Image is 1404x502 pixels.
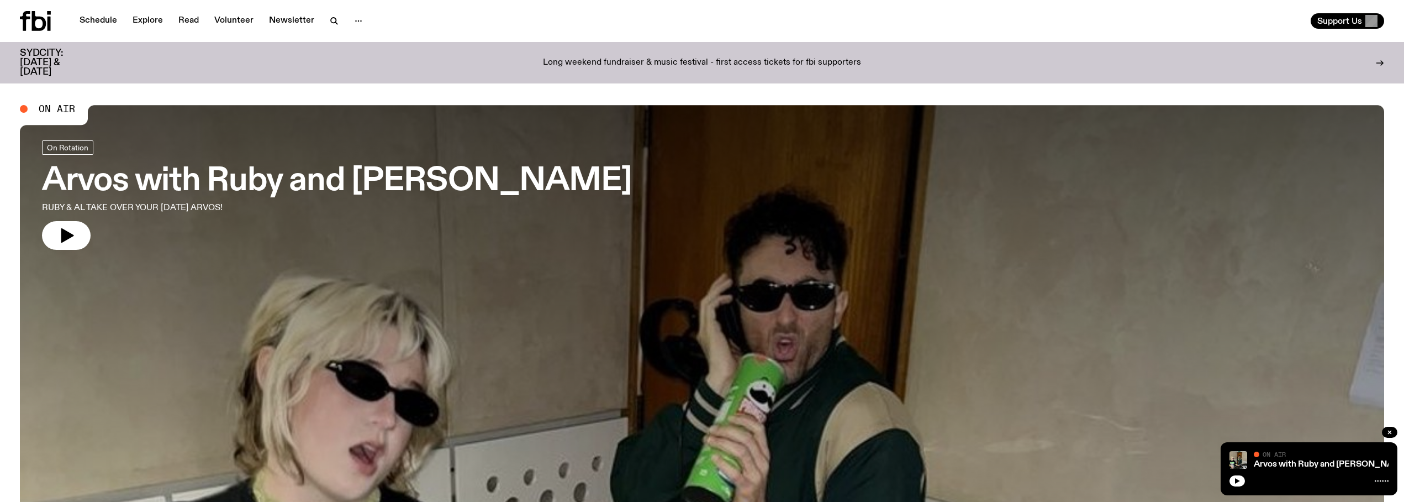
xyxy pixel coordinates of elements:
a: Explore [126,13,170,29]
span: On Rotation [47,143,88,151]
p: Long weekend fundraiser & music festival - first access tickets for fbi supporters [543,58,861,68]
a: Schedule [73,13,124,29]
img: Ruby wears a Collarbones t shirt and pretends to play the DJ decks, Al sings into a pringles can.... [1229,451,1247,469]
a: Volunteer [208,13,260,29]
a: On Rotation [42,140,93,155]
span: On Air [1263,451,1286,458]
h3: Arvos with Ruby and [PERSON_NAME] [42,166,632,197]
button: Support Us [1311,13,1384,29]
a: Arvos with Ruby and [PERSON_NAME]RUBY & AL TAKE OVER YOUR [DATE] ARVOS! [42,140,632,250]
span: On Air [39,104,75,114]
h3: SYDCITY: [DATE] & [DATE] [20,49,91,77]
a: Newsletter [262,13,321,29]
a: Read [172,13,205,29]
p: RUBY & AL TAKE OVER YOUR [DATE] ARVOS! [42,201,325,215]
span: Support Us [1317,16,1362,26]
